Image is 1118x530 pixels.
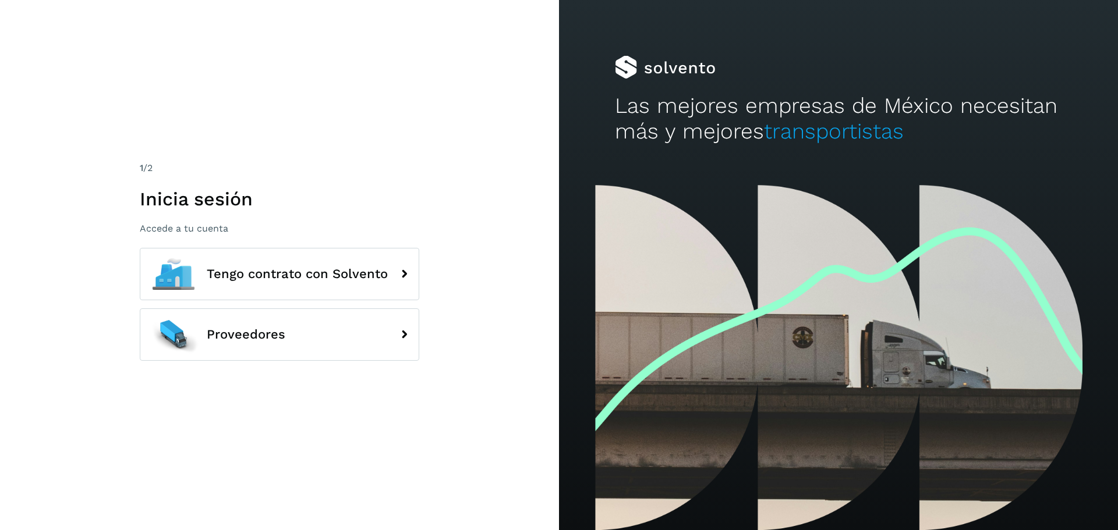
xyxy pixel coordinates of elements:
span: Proveedores [207,328,285,342]
span: transportistas [764,119,904,144]
h1: Inicia sesión [140,188,419,210]
p: Accede a tu cuenta [140,223,419,234]
span: 1 [140,162,143,173]
div: /2 [140,161,419,175]
h2: Las mejores empresas de México necesitan más y mejores [615,93,1062,145]
span: Tengo contrato con Solvento [207,267,388,281]
button: Tengo contrato con Solvento [140,248,419,300]
button: Proveedores [140,308,419,361]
